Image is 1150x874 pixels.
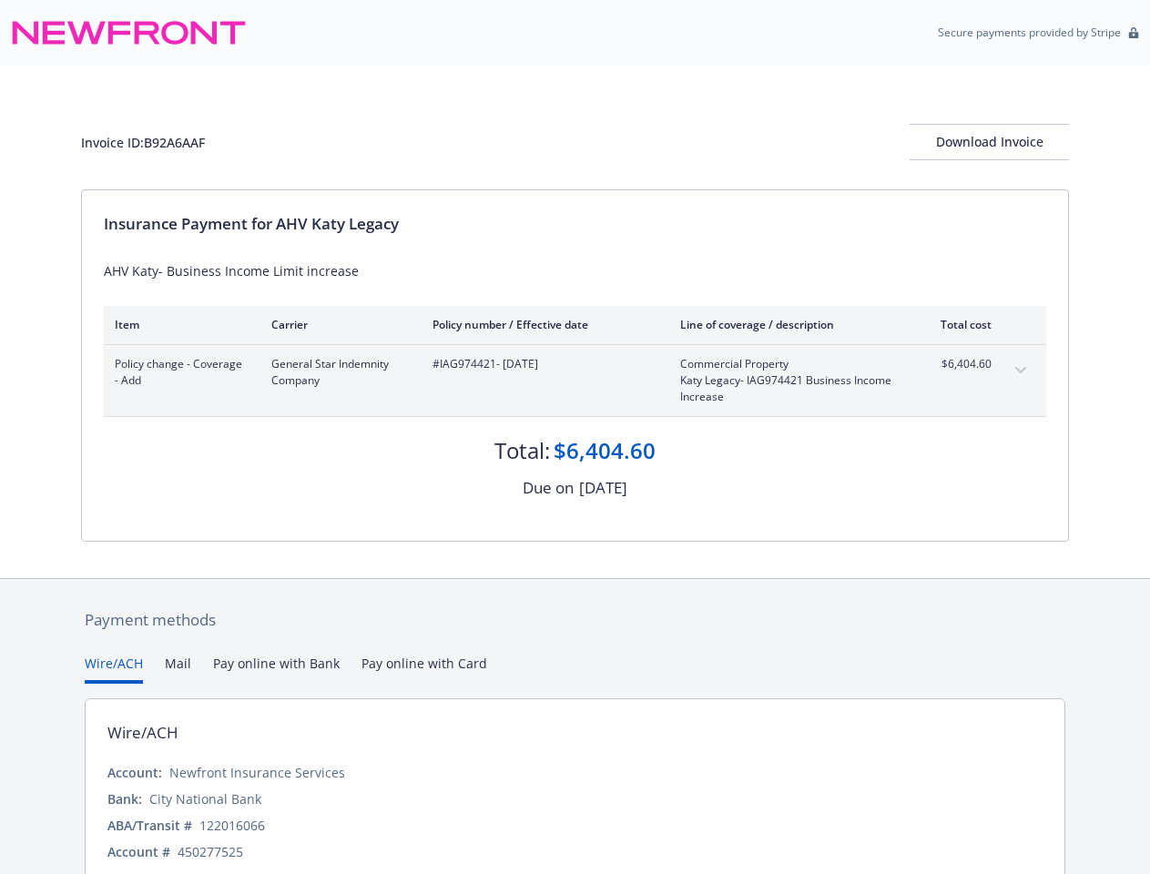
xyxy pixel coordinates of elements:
span: General Star Indemnity Company [271,356,403,389]
div: AHV Katy- Business Income Limit increase [104,261,1046,280]
div: Newfront Insurance Services [169,763,345,782]
div: ABA/Transit # [107,816,192,835]
p: Secure payments provided by Stripe [938,25,1121,40]
span: Policy change - Coverage - Add [115,356,242,389]
div: Item [115,317,242,332]
div: 450277525 [178,842,243,861]
div: Invoice ID: B92A6AAF [81,133,205,152]
div: City National Bank [149,789,261,808]
span: Katy Legacy- IAG974421 Business Income Increase [680,372,894,405]
span: $6,404.60 [923,356,992,372]
span: Commercial PropertyKaty Legacy- IAG974421 Business Income Increase [680,356,894,405]
button: Mail [165,654,191,684]
div: Policy number / Effective date [433,317,651,332]
div: 122016066 [199,816,265,835]
button: expand content [1006,356,1035,385]
div: Line of coverage / description [680,317,894,332]
div: Insurance Payment for AHV Katy Legacy [104,212,1046,236]
div: Policy change - Coverage - AddGeneral Star Indemnity Company#IAG974421- [DATE]Commercial Property... [104,345,1046,416]
div: $6,404.60 [554,435,656,466]
div: Account: [107,763,162,782]
div: [DATE] [579,476,627,500]
div: Download Invoice [910,125,1069,159]
span: #IAG974421 - [DATE] [433,356,651,372]
button: Wire/ACH [85,654,143,684]
div: Account # [107,842,170,861]
div: Due on [523,476,574,500]
div: Carrier [271,317,403,332]
button: Download Invoice [910,124,1069,160]
button: Pay online with Card [361,654,487,684]
div: Payment methods [85,608,1065,632]
button: Pay online with Bank [213,654,340,684]
span: Commercial Property [680,356,894,372]
div: Bank: [107,789,142,808]
div: Total cost [923,317,992,332]
div: Wire/ACH [107,721,178,745]
div: Total: [494,435,550,466]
